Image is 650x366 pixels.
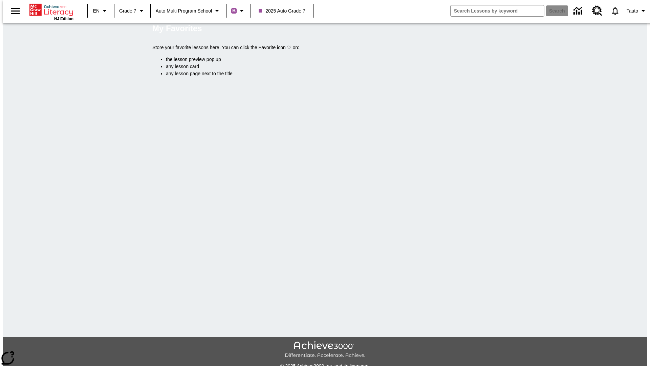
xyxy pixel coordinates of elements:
span: EN [93,7,100,15]
button: Profile/Settings [624,5,650,17]
span: NJ Edition [54,17,73,21]
li: the lesson preview pop up [166,56,498,63]
a: Data Center [569,2,588,20]
img: Achieve3000 Differentiate Accelerate Achieve [285,341,365,359]
input: search field [451,5,544,16]
button: Boost Class color is purple. Change class color [229,5,248,17]
span: 2025 Auto Grade 7 [259,7,305,15]
button: Grade: Grade 7, Select a grade [116,5,148,17]
div: Home [29,2,73,21]
li: any lesson page next to the title [166,70,498,77]
a: Notifications [606,2,624,20]
span: Grade 7 [119,7,136,15]
h5: My Favorites [152,23,202,34]
p: Store your favorite lessons here. You can click the Favorite icon ♡ on: [152,44,498,51]
button: School: Auto Multi program School, Select your school [153,5,224,17]
a: Home [29,3,73,17]
button: Language: EN, Select a language [90,5,112,17]
span: Auto Multi program School [156,7,212,15]
a: Resource Center, Will open in new tab [588,2,606,20]
button: Open side menu [5,1,25,21]
li: any lesson card [166,63,498,70]
span: B [232,6,236,15]
span: Tauto [627,7,638,15]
